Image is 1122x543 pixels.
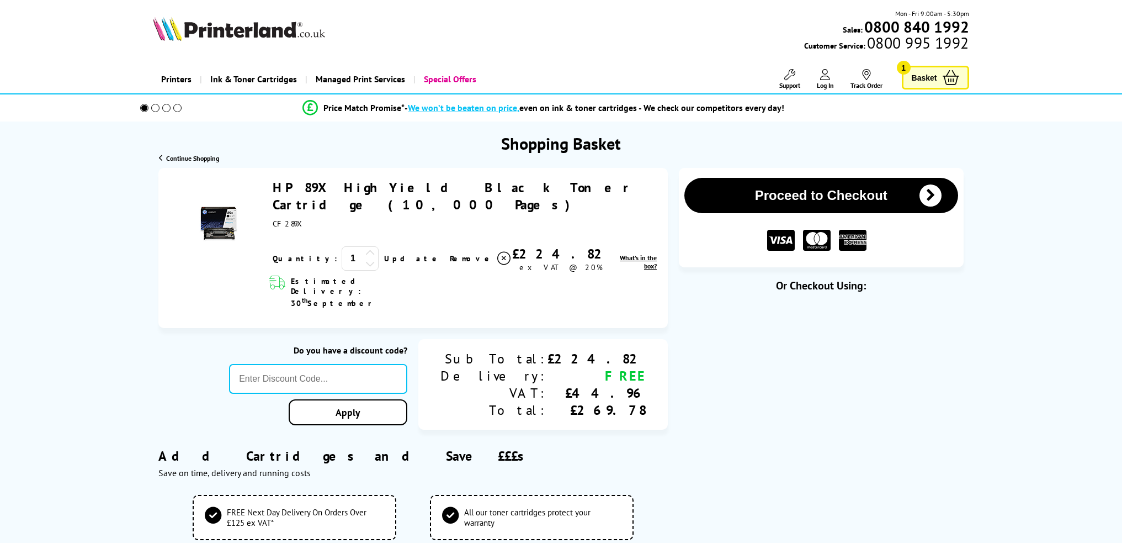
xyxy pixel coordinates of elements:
[912,70,937,85] span: Basket
[902,66,969,89] a: Basket 1
[817,81,834,89] span: Log In
[273,179,632,213] a: HP 89X High Yield Black Toner Cartridge (10,000 Pages)
[229,345,407,356] div: Do you have a discount code?
[440,384,547,402] div: VAT:
[408,102,519,113] span: We won’t be beaten on price,
[229,364,407,394] input: Enter Discount Code...
[863,22,969,32] a: 0800 840 1992
[779,69,800,89] a: Support
[302,296,307,304] sup: th
[897,61,911,75] span: 1
[210,65,297,93] span: Ink & Toner Cartridges
[519,262,603,272] span: ex VAT @ 20%
[291,276,426,308] span: Estimated Delivery: 30 September
[864,17,969,37] b: 0800 840 1992
[125,98,963,118] li: modal_Promise
[305,65,413,93] a: Managed Print Services
[684,178,958,213] button: Proceed to Checkout
[895,8,969,19] span: Mon - Fri 9:00am - 5:30pm
[166,154,219,162] span: Continue Shopping
[440,402,547,419] div: Total:
[227,507,384,528] span: FREE Next Day Delivery On Orders Over £125 ex VAT*
[384,254,441,263] a: Update
[547,402,646,419] div: £269.78
[200,65,305,93] a: Ink & Toner Cartridges
[804,38,969,51] span: Customer Service:
[199,205,238,244] img: HP 89X High Yield Black Toner Cartridge (10,000 Pages)
[153,17,361,43] a: Printerland Logo
[450,250,512,267] a: Delete item from your basket
[679,278,964,293] div: Or Checkout Using:
[547,350,646,367] div: £224.82
[547,367,646,384] div: FREE
[620,254,657,270] span: What's in the box?
[413,65,485,93] a: Special Offers
[153,65,200,93] a: Printers
[323,102,405,113] span: Price Match Promise*
[501,133,621,154] h1: Shopping Basket
[850,69,882,89] a: Track Order
[803,230,831,251] img: MASTER CARD
[839,230,866,251] img: American Express
[512,245,610,262] div: £224.82
[865,38,969,48] span: 0800 995 1992
[843,24,863,35] span: Sales:
[289,399,407,425] a: Apply
[440,367,547,384] div: Delivery:
[158,467,668,478] div: Save on time, delivery and running costs
[779,81,800,89] span: Support
[450,254,493,263] span: Remove
[273,219,305,229] span: CF289X
[817,69,834,89] a: Log In
[159,154,219,162] a: Continue Shopping
[767,230,795,251] img: VISA
[405,102,784,113] div: - even on ink & toner cartridges - We check our competitors every day!
[158,431,668,495] div: Add Cartridges and Save £££s
[153,17,325,41] img: Printerland Logo
[610,254,657,270] a: lnk_inthebox
[547,384,646,402] div: £44.96
[464,507,621,528] span: All our toner cartridges protect your warranty
[440,350,547,367] div: Sub Total:
[273,254,337,263] span: Quantity:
